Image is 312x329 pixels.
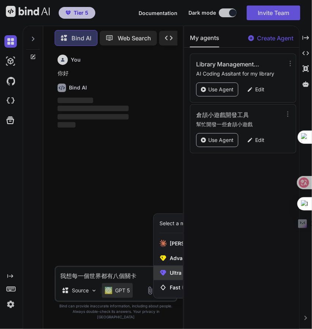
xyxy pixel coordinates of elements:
[159,220,195,227] div: Select a model
[170,269,260,277] span: Ultra
[170,240,269,247] span: [PERSON_NAME] 4 Sonnet
[170,284,261,291] span: Fast
[170,255,254,262] span: Advanced
[181,270,260,276] span: (GPT-5 thinking, Gemini 2.5 Pro)
[182,284,261,290] span: (GPT 5 Nano or Gemini 2.5 Flash)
